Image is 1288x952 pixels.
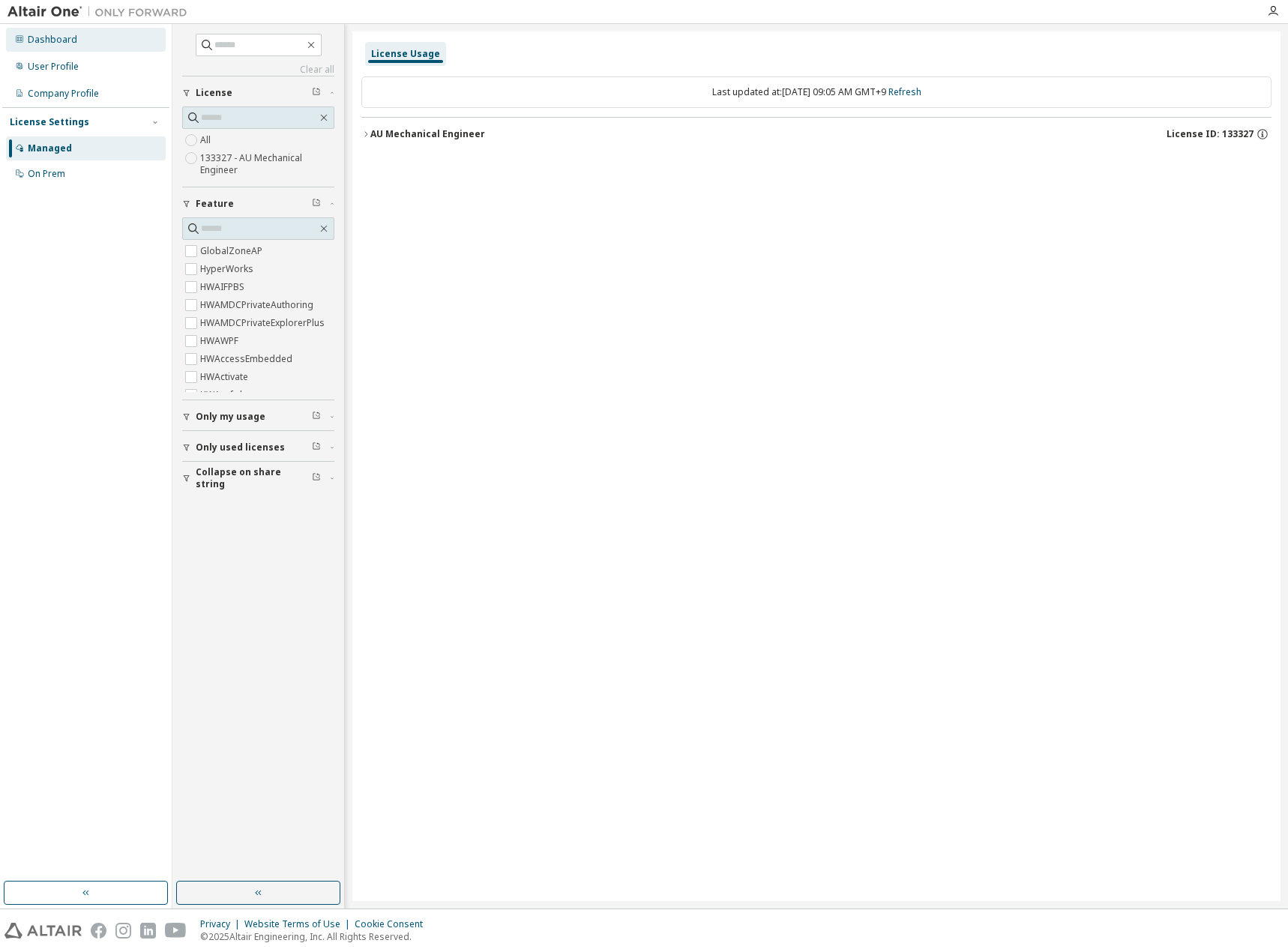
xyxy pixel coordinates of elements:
span: Only used licenses [196,442,285,454]
div: License Settings [10,116,89,128]
img: instagram.svg [115,923,131,939]
div: User Profile [28,61,79,73]
p: © 2025 Altair Engineering, Inc. All Rights Reserved. [200,930,432,943]
span: Clear filter [312,87,321,99]
span: Clear filter [312,411,321,423]
div: On Prem [28,168,65,180]
label: HWAWPF [200,332,241,350]
label: HWAcufwh [200,386,248,404]
button: License [182,76,334,109]
div: Company Profile [28,88,99,100]
div: Website Terms of Use [244,918,355,930]
img: facebook.svg [91,923,106,939]
label: HWAccessEmbedded [200,350,295,368]
label: 133327 - AU Mechanical Engineer [200,149,334,179]
span: Clear filter [312,442,321,454]
div: Cookie Consent [355,918,432,930]
button: Only used licenses [182,431,334,464]
div: AU Mechanical Engineer [370,128,485,140]
img: youtube.svg [165,923,187,939]
div: Last updated at: [DATE] 09:05 AM GMT+9 [361,76,1272,108]
label: All [200,131,214,149]
label: HWActivate [200,368,251,386]
label: HWAMDCPrivateExplorerPlus [200,314,328,332]
button: Feature [182,187,334,220]
div: Dashboard [28,34,77,46]
span: Clear filter [312,472,321,484]
div: Privacy [200,918,244,930]
span: Feature [196,198,234,210]
img: linkedin.svg [140,923,156,939]
span: License [196,87,232,99]
label: HWAMDCPrivateAuthoring [200,296,316,314]
span: Clear filter [312,198,321,210]
img: altair_logo.svg [4,923,82,939]
button: Only my usage [182,400,334,433]
div: Managed [28,142,72,154]
div: License Usage [371,48,440,60]
label: GlobalZoneAP [200,242,265,260]
button: AU Mechanical EngineerLicense ID: 133327 [361,118,1272,151]
label: HyperWorks [200,260,256,278]
a: Clear all [182,64,334,76]
span: License ID: 133327 [1167,128,1254,140]
span: Only my usage [196,411,265,423]
span: Collapse on share string [196,466,312,490]
button: Collapse on share string [182,462,334,495]
label: HWAIFPBS [200,278,247,296]
a: Refresh [888,85,921,98]
img: Altair One [7,4,195,19]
